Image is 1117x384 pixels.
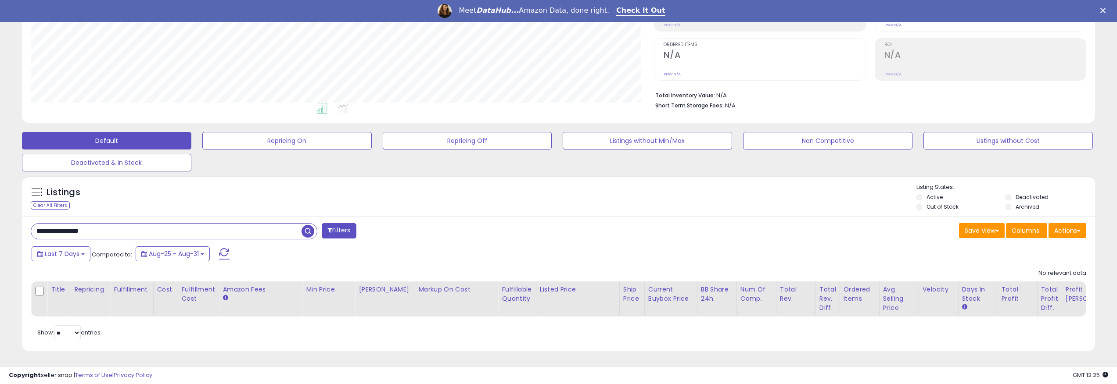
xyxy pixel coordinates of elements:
div: Fulfillable Quantity [502,285,532,303]
div: Listed Price [540,285,616,294]
div: seller snap | | [9,371,152,380]
div: Avg Selling Price [883,285,915,313]
a: Privacy Policy [114,371,152,379]
span: Columns [1012,226,1039,235]
div: Markup on Cost [418,285,494,294]
button: Columns [1006,223,1047,238]
small: Prev: N/A [664,71,681,77]
div: Num of Comp. [740,285,772,303]
strong: Copyright [9,371,41,379]
small: Amazon Fees. [223,294,228,302]
span: Aug-25 - Aug-31 [149,249,199,258]
i: DataHub... [476,6,519,14]
button: Repricing Off [383,132,552,149]
button: Filters [322,223,356,238]
div: Close [1100,8,1109,13]
button: Aug-25 - Aug-31 [136,246,210,261]
h5: Listings [47,186,80,199]
small: Days In Stock. [962,303,967,311]
label: Archived [1016,203,1039,210]
div: Fulfillment [114,285,149,294]
th: The percentage added to the cost of goods (COGS) that forms the calculator for Min & Max prices. [415,281,498,316]
img: Profile image for Georgie [438,4,452,18]
label: Active [927,193,943,201]
button: Repricing On [202,132,372,149]
div: Total Profit [1002,285,1034,303]
button: Non Competitive [743,132,912,149]
div: Velocity [923,285,955,294]
span: N/A [725,101,736,110]
div: Meet Amazon Data, done right. [459,6,609,15]
button: Save View [959,223,1005,238]
div: Title [51,285,67,294]
span: ROI [884,43,1086,47]
div: Min Price [306,285,351,294]
span: Show: entries [37,328,101,337]
a: Terms of Use [75,371,112,379]
button: Listings without Min/Max [563,132,732,149]
span: Last 7 Days [45,249,79,258]
div: No relevant data [1038,269,1086,277]
h2: N/A [664,50,865,62]
label: Out of Stock [927,203,959,210]
div: Current Buybox Price [648,285,693,303]
button: Last 7 Days [32,246,90,261]
b: Total Inventory Value: [655,92,715,99]
div: Total Rev. [780,285,812,303]
button: Deactivated & In Stock [22,154,191,171]
button: Actions [1049,223,1086,238]
h2: N/A [884,50,1086,62]
div: Total Profit Diff. [1041,285,1058,313]
li: N/A [655,89,1080,100]
label: Deactivated [1016,193,1049,201]
span: Compared to: [92,250,132,259]
div: BB Share 24h. [701,285,733,303]
b: Short Term Storage Fees: [655,102,724,109]
div: Amazon Fees [223,285,298,294]
div: Cost [157,285,174,294]
button: Listings without Cost [923,132,1093,149]
a: Check It Out [616,6,665,16]
button: Default [22,132,191,149]
div: Fulfillment Cost [181,285,215,303]
div: Total Rev. Diff. [819,285,836,313]
div: Repricing [74,285,106,294]
small: Prev: N/A [884,22,902,28]
div: Days In Stock [962,285,994,303]
div: Ship Price [623,285,641,303]
span: Ordered Items [664,43,865,47]
small: Prev: N/A [664,22,681,28]
small: Prev: N/A [884,71,902,77]
div: [PERSON_NAME] [359,285,411,294]
div: Clear All Filters [31,201,70,210]
div: Ordered Items [844,285,876,303]
span: 2025-09-8 12:25 GMT [1073,371,1108,379]
p: Listing States: [916,183,1095,192]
